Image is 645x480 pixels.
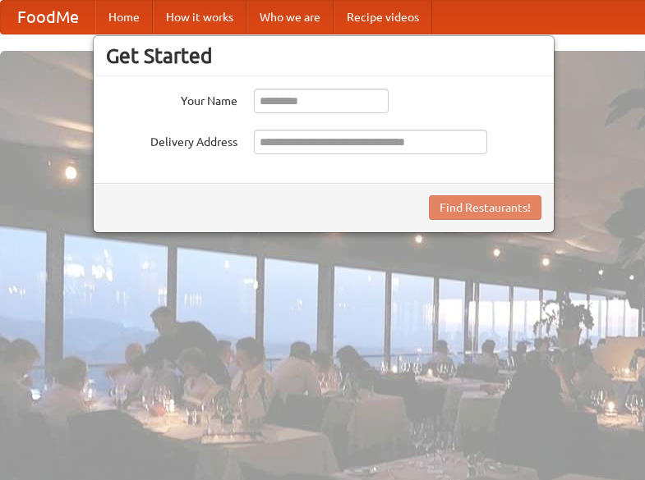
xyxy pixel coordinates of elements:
[106,89,237,109] label: Your Name
[246,1,334,34] a: Who we are
[429,195,541,220] button: Find Restaurants!
[334,1,432,34] a: Recipe videos
[95,1,153,34] a: Home
[106,43,541,68] h3: Get Started
[1,1,95,34] a: FoodMe
[106,130,237,150] label: Delivery Address
[153,1,246,34] a: How it works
